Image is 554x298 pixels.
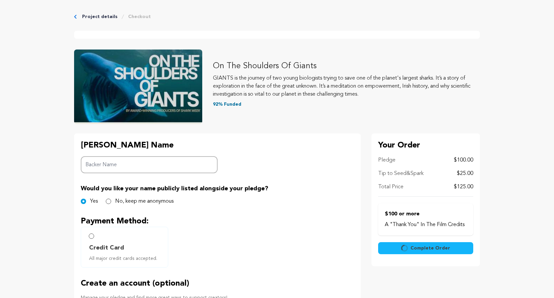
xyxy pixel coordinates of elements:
label: No, keep me anonymous [115,197,174,205]
p: A "Thank You" In The Film Credits [385,221,467,229]
p: GIANTS is the journey of two young biologists trying to save one of the planet's largest sharks. ... [213,74,480,98]
span: Complete Order [410,245,450,252]
p: $25.00 [457,170,473,178]
div: Breadcrumb [74,13,480,20]
p: Payment Method: [81,216,354,227]
a: Checkout [128,13,151,20]
span: All major credit cards accepted. [89,255,163,262]
p: Your Order [378,140,473,151]
a: Project details [82,13,117,20]
p: Would you like your name publicly listed alongside your pledge? [81,184,354,193]
p: 92% Funded [213,101,480,108]
label: Yes [90,197,98,205]
p: $100.00 [454,156,473,164]
p: $100 or more [385,210,467,218]
p: Total Price [378,183,403,191]
input: Backer Name [81,156,218,173]
span: Credit Card [89,243,124,253]
button: Complete Order [378,242,473,254]
p: Tip to Seed&Spark [378,170,424,178]
p: On The Shoulders Of Giants [213,61,480,72]
p: [PERSON_NAME] Name [81,140,218,151]
p: $125.00 [454,183,473,191]
img: On The Shoulders Of Giants image [74,49,202,124]
p: Create an account (optional) [81,278,354,289]
p: Pledge [378,156,395,164]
